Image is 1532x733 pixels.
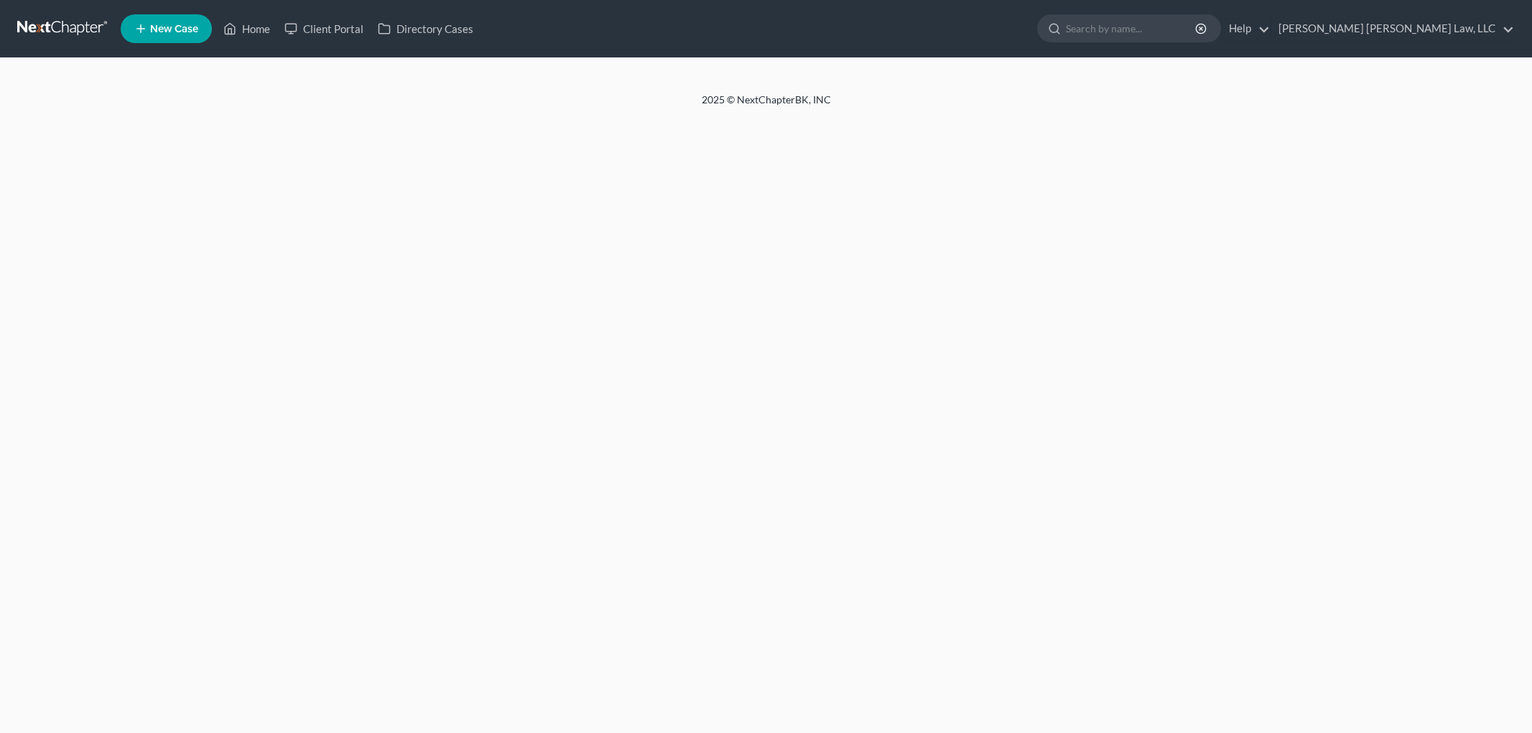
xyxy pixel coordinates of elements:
div: 2025 © NextChapterBK, INC [357,93,1176,118]
span: New Case [150,24,198,34]
input: Search by name... [1066,15,1197,42]
a: Help [1222,16,1270,42]
a: [PERSON_NAME] [PERSON_NAME] Law, LLC [1271,16,1514,42]
a: Home [216,16,277,42]
a: Client Portal [277,16,371,42]
a: Directory Cases [371,16,481,42]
